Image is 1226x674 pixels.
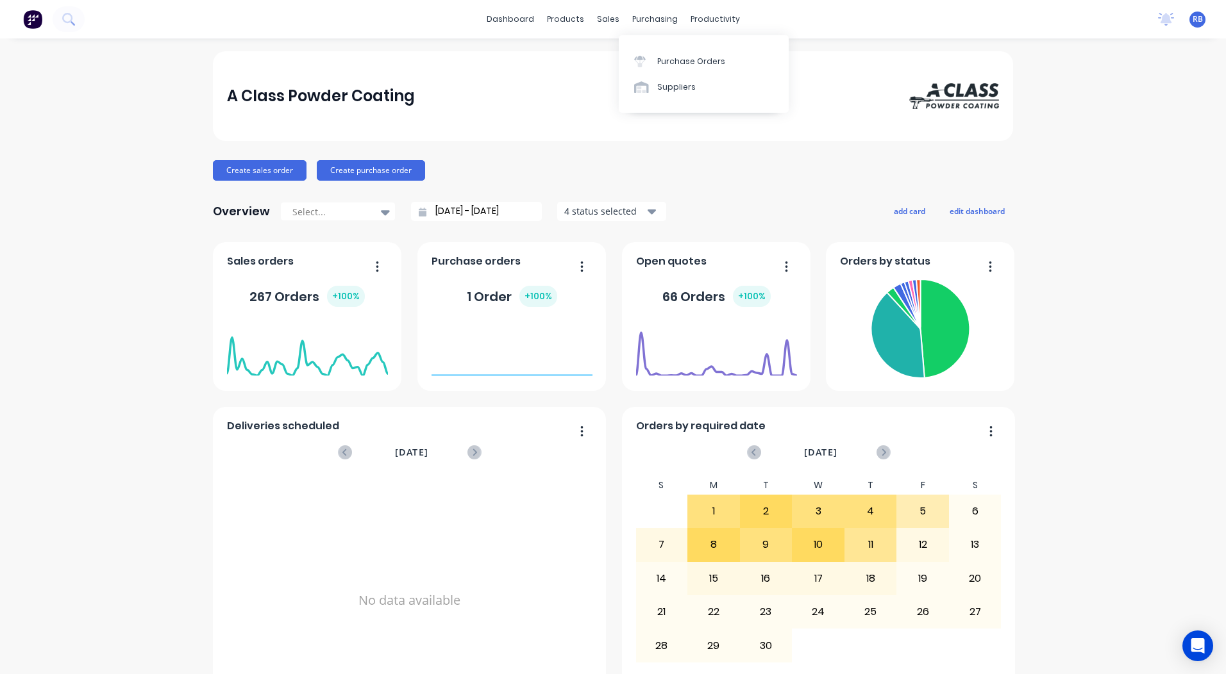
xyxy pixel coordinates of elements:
[1193,13,1203,25] span: RB
[897,563,948,595] div: 19
[395,445,428,459] span: [DATE]
[227,83,415,109] div: A Class Powder Coating
[733,286,771,307] div: + 100 %
[662,286,771,307] div: 66 Orders
[792,476,844,495] div: W
[23,10,42,29] img: Factory
[741,596,792,628] div: 23
[317,160,425,181] button: Create purchase order
[741,529,792,561] div: 9
[635,476,688,495] div: S
[950,596,1001,628] div: 27
[636,254,707,269] span: Open quotes
[845,529,896,561] div: 11
[636,529,687,561] div: 7
[591,10,626,29] div: sales
[844,476,897,495] div: T
[657,81,696,93] div: Suppliers
[687,476,740,495] div: M
[227,254,294,269] span: Sales orders
[793,529,844,561] div: 10
[557,202,666,221] button: 4 status selected
[213,160,306,181] button: Create sales order
[840,254,930,269] span: Orders by status
[249,286,365,307] div: 267 Orders
[688,629,739,661] div: 29
[949,476,1002,495] div: S
[793,596,844,628] div: 24
[1182,630,1213,661] div: Open Intercom Messenger
[684,10,746,29] div: productivity
[636,629,687,661] div: 28
[564,204,645,218] div: 4 status selected
[480,10,541,29] a: dashboard
[740,476,793,495] div: T
[688,495,739,527] div: 1
[845,495,896,527] div: 4
[541,10,591,29] div: products
[636,596,687,628] div: 21
[950,563,1001,595] div: 20
[741,563,792,595] div: 16
[619,74,789,100] a: Suppliers
[845,596,896,628] div: 25
[688,563,739,595] div: 15
[688,596,739,628] div: 22
[909,83,999,109] img: A Class Powder Coating
[626,10,684,29] div: purchasing
[519,286,557,307] div: + 100 %
[467,286,557,307] div: 1 Order
[688,529,739,561] div: 8
[741,495,792,527] div: 2
[950,495,1001,527] div: 6
[897,596,948,628] div: 26
[793,563,844,595] div: 17
[804,445,837,459] span: [DATE]
[741,629,792,661] div: 30
[897,529,948,561] div: 12
[227,418,339,434] span: Deliveries scheduled
[793,495,844,527] div: 3
[950,529,1001,561] div: 13
[941,202,1013,219] button: edit dashboard
[327,286,365,307] div: + 100 %
[845,563,896,595] div: 18
[657,56,725,67] div: Purchase Orders
[886,202,934,219] button: add card
[897,495,948,527] div: 5
[619,48,789,74] a: Purchase Orders
[213,199,270,224] div: Overview
[432,254,521,269] span: Purchase orders
[636,563,687,595] div: 14
[896,476,949,495] div: F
